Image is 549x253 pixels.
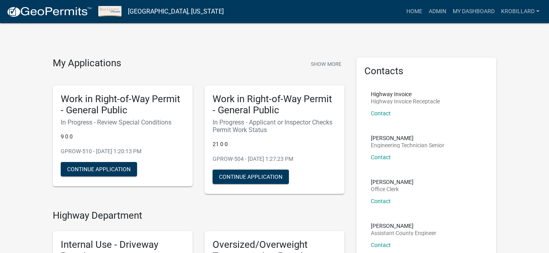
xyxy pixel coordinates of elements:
[371,142,444,148] p: Engineering Technician Senior
[426,4,450,19] a: Admin
[213,119,336,134] h6: In Progress - Applicant or Inspector Checks Permit Work Status
[61,162,137,176] button: Continue Application
[308,57,344,71] button: Show More
[364,65,488,77] h5: Contacts
[403,4,426,19] a: Home
[371,91,440,97] p: Highway Invoice
[53,210,344,221] h4: Highway Department
[61,132,185,141] p: 9 0 0
[371,99,440,104] p: Highway Invoice Receptacle
[213,93,336,117] h5: Work in Right-of-Way Permit - General Public
[61,147,185,156] p: GPROW-510 - [DATE] 1:20:13 PM
[371,242,391,248] a: Contact
[213,155,336,163] p: GPROW-504 - [DATE] 1:27:23 PM
[128,5,224,18] a: [GEOGRAPHIC_DATA], [US_STATE]
[371,179,414,185] p: [PERSON_NAME]
[371,154,391,160] a: Contact
[98,6,121,17] img: Rice County, Minnesota
[371,230,436,236] p: Assistant County Engineer
[61,93,185,117] h5: Work in Right-of-Way Permit - General Public
[371,135,444,141] p: [PERSON_NAME]
[53,57,121,69] h4: My Applications
[213,140,336,148] p: 21 0 0
[213,170,289,184] button: Continue Application
[371,186,414,192] p: Office Clerk
[498,4,543,19] a: krobillard
[371,110,391,117] a: Contact
[371,223,436,229] p: [PERSON_NAME]
[61,119,185,126] h6: In Progress - Review Special Conditions
[450,4,498,19] a: My Dashboard
[371,198,391,204] a: Contact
